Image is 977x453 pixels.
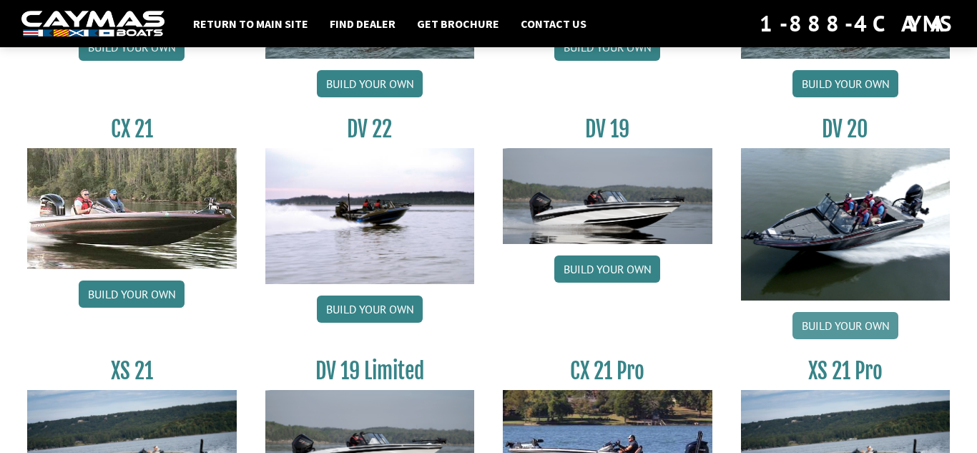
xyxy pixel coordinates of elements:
img: DV_20_from_website_for_caymas_connect.png [741,148,951,301]
a: Build your own [554,34,660,61]
a: Find Dealer [323,14,403,33]
h3: DV 19 [503,116,712,142]
a: Build your own [317,296,423,323]
img: white-logo-c9c8dbefe5ff5ceceb0f0178aa75bf4bb51f6bca0971e226c86eb53dfe498488.png [21,11,165,37]
h3: CX 21 Pro [503,358,712,384]
h3: DV 20 [741,116,951,142]
h3: CX 21 [27,116,237,142]
h3: DV 22 [265,116,475,142]
h3: XS 21 [27,358,237,384]
h3: XS 21 Pro [741,358,951,384]
a: Build your own [554,255,660,283]
a: Build your own [792,312,898,339]
a: Contact Us [514,14,594,33]
img: dv-19-ban_from_website_for_caymas_connect.png [503,148,712,244]
a: Return to main site [186,14,315,33]
div: 1-888-4CAYMAS [760,8,956,39]
a: Build your own [317,70,423,97]
img: CX21_thumb.jpg [27,148,237,268]
h3: DV 19 Limited [265,358,475,384]
a: Get Brochure [410,14,506,33]
a: Build your own [79,281,185,308]
a: Build your own [79,34,185,61]
a: Build your own [792,70,898,97]
img: DV22_original_motor_cropped_for_caymas_connect.jpg [265,148,475,284]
